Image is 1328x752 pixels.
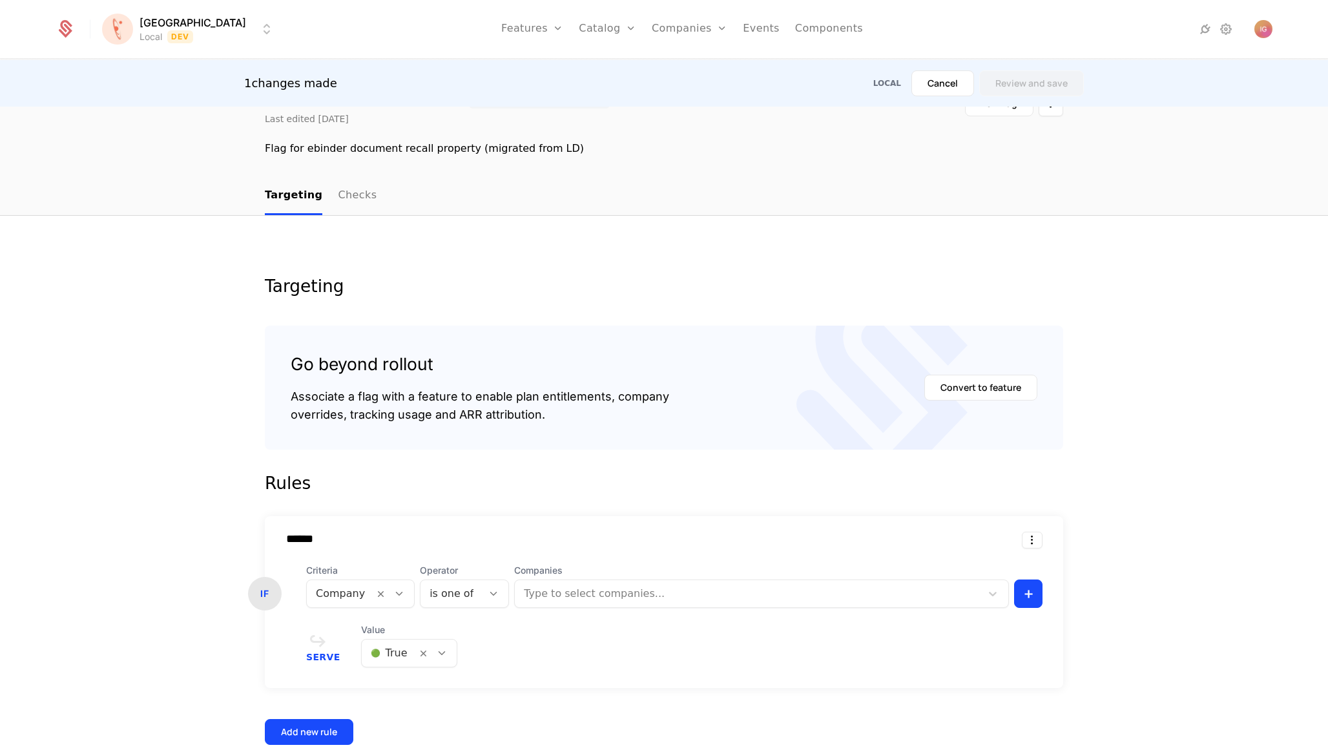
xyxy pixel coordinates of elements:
[306,653,340,662] span: Serve
[281,726,337,738] div: Add new rule
[167,30,194,43] span: Dev
[265,278,1063,295] div: Targeting
[291,351,669,377] div: Go beyond rollout
[265,177,1063,215] nav: Main
[514,564,1009,577] span: Companies
[361,623,457,636] span: Value
[979,70,1084,96] button: Review and save
[265,470,1063,496] div: Rules
[1022,532,1043,548] button: Select action
[873,78,901,89] div: Local
[338,177,377,215] a: Checks
[924,375,1037,401] button: Convert to feature
[1198,21,1213,37] a: Integrations
[265,141,1063,156] div: Flag for ebinder document recall property (migrated from LD)
[911,70,974,96] button: Cancel
[1014,580,1043,608] button: +
[265,112,349,125] div: Last edited [DATE]
[106,15,275,43] button: Select environment
[248,577,282,611] div: IF
[102,14,133,45] img: Florence
[265,177,322,215] a: Targeting
[1254,20,1272,38] img: Igor Grebenarovic
[265,719,353,745] button: Add new rule
[244,74,337,92] div: 1 changes made
[1254,20,1272,38] button: Open user button
[265,177,377,215] ul: Choose Sub Page
[1218,21,1234,37] a: Settings
[140,30,162,43] div: Local
[291,388,669,424] div: Associate a flag with a feature to enable plan entitlements, company overrides, tracking usage an...
[524,586,975,601] div: Type to select companies...
[420,564,509,577] span: Operator
[140,15,246,30] span: [GEOGRAPHIC_DATA]
[995,77,1068,90] div: Review and save
[306,564,415,577] span: Criteria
